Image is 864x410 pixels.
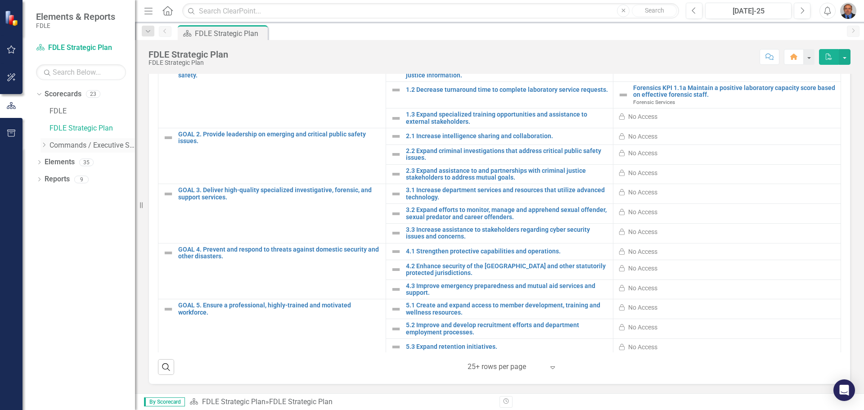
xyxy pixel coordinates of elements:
img: Not Defined [163,248,174,258]
div: No Access [628,227,657,236]
a: 3.1 Increase department services and resources that utilize advanced technology. [406,187,609,201]
img: Not Defined [391,304,401,315]
div: 35 [79,158,94,166]
button: Search [632,5,677,17]
div: No Access [628,303,657,312]
img: Chris Hendry [840,3,856,19]
a: 4.1 Strengthen protective capabilities and operations. [406,248,609,255]
a: 3.3 Increase assistance to stakeholders regarding cyber security issues and concerns. [406,226,609,240]
div: [DATE]-25 [708,6,788,17]
a: 2.1 Increase intelligence sharing and collaboration. [406,133,609,140]
a: 5.1 Create and expand access to member development, training and wellness resources. [406,302,609,316]
div: No Access [628,149,657,158]
span: Forensic Services [633,99,675,105]
a: 2.2 Expand criminal investigations that address critical public safety issues. [406,148,609,162]
a: 5.2 Improve and develop recruitment efforts and department employment processes. [406,322,609,336]
span: By Scorecard [144,397,185,406]
a: GOAL 2. Provide leadership on emerging and critical public safety issues. [178,131,381,145]
a: Commands / Executive Support Branch [49,140,135,151]
img: Not Defined [391,284,401,295]
div: No Access [628,264,657,273]
a: FDLE Strategic Plan [36,43,126,53]
a: 1.3 Expand specialized training opportunities and assistance to external stakeholders. [406,111,609,125]
a: GOAL 3. Deliver high-quality specialized investigative, forensic, and support services. [178,187,381,201]
img: Not Defined [163,189,174,199]
div: No Access [628,168,657,177]
div: No Access [628,247,657,256]
a: Scorecards [45,89,81,99]
a: Elements [45,157,75,167]
img: Not Defined [391,264,401,275]
div: No Access [628,323,657,332]
span: Elements & Reports [36,11,115,22]
a: 3.2 Expand efforts to monitor, manage and apprehend sexual offender, sexual predator and career o... [406,207,609,221]
img: Not Defined [391,208,401,219]
a: GOAL 4. Prevent and respond to threats against domestic security and other disasters. [178,246,381,260]
img: Not Defined [391,169,401,180]
a: 4.3 Improve emergency preparedness and mutual aid services and support. [406,283,609,297]
img: Not Defined [391,246,401,257]
div: FDLE Strategic Plan [148,59,228,66]
a: 4.2 Enhance security of the [GEOGRAPHIC_DATA] and other statutorily protected jurisdictions. [406,263,609,277]
a: Reports [45,174,70,185]
div: No Access [628,132,657,141]
img: Not Defined [391,324,401,334]
img: Not Defined [391,342,401,352]
input: Search Below... [36,64,126,80]
img: Not Defined [618,90,629,100]
div: No Access [628,207,657,216]
a: FDLE Strategic Plan [49,123,135,134]
a: FDLE [49,106,135,117]
div: No Access [628,188,657,197]
a: 2.3 Expand assistance to and partnerships with criminal justice stakeholders to address mutual go... [406,167,609,181]
img: Not Defined [163,132,174,143]
small: FDLE [36,22,115,29]
a: 5.3 Expand retention initiatives. [406,343,609,350]
img: Not Defined [163,304,174,315]
div: FDLE Strategic Plan [269,397,333,406]
input: Search ClearPoint... [182,3,679,19]
div: No Access [628,284,657,293]
div: Open Intercom Messenger [833,379,855,401]
div: No Access [628,112,657,121]
img: ClearPoint Strategy [4,10,20,26]
div: » [189,397,493,407]
button: [DATE]-25 [705,3,792,19]
div: 23 [86,90,100,98]
div: FDLE Strategic Plan [148,50,228,59]
img: Not Defined [391,189,401,199]
a: 1.2 Decrease turnaround time to complete laboratory service requests. [406,86,609,93]
td: Double-Click to Edit Right Click for Context Menu [613,81,841,108]
a: FDLE Strategic Plan [202,397,265,406]
img: Not Defined [391,228,401,239]
div: 9 [74,176,89,183]
img: Not Defined [391,131,401,142]
div: No Access [628,342,657,351]
img: Not Defined [391,149,401,160]
a: Forensics KPI 1.1a Maintain a positive laboratory capacity score based on effective forensic staff. [633,85,836,99]
span: Search [645,7,664,14]
a: GOAL 5. Ensure a professional, highly-trained and motivated workforce. [178,302,381,316]
img: Not Defined [391,85,401,95]
img: Not Defined [391,113,401,124]
div: FDLE Strategic Plan [195,28,265,39]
